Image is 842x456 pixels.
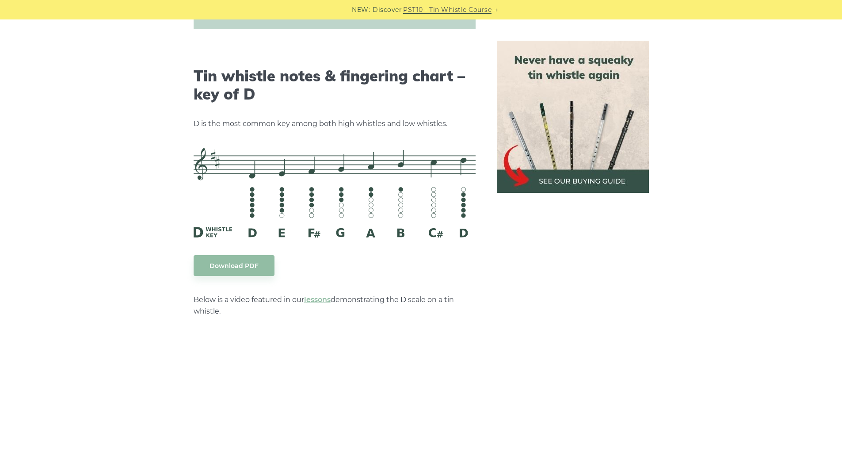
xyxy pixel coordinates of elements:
[194,118,476,130] p: D is the most common key among both high whistles and low whistles.
[194,148,476,237] img: D Whistle Fingering Chart And Notes
[194,67,476,103] h2: Tin whistle notes & fingering chart – key of D
[373,5,402,15] span: Discover
[194,255,274,276] a: Download PDF
[194,294,476,317] p: Below is a video featured in our demonstrating the D scale on a tin whistle.
[497,41,649,193] img: tin whistle buying guide
[352,5,370,15] span: NEW:
[403,5,491,15] a: PST10 - Tin Whistle Course
[304,295,331,304] a: lessons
